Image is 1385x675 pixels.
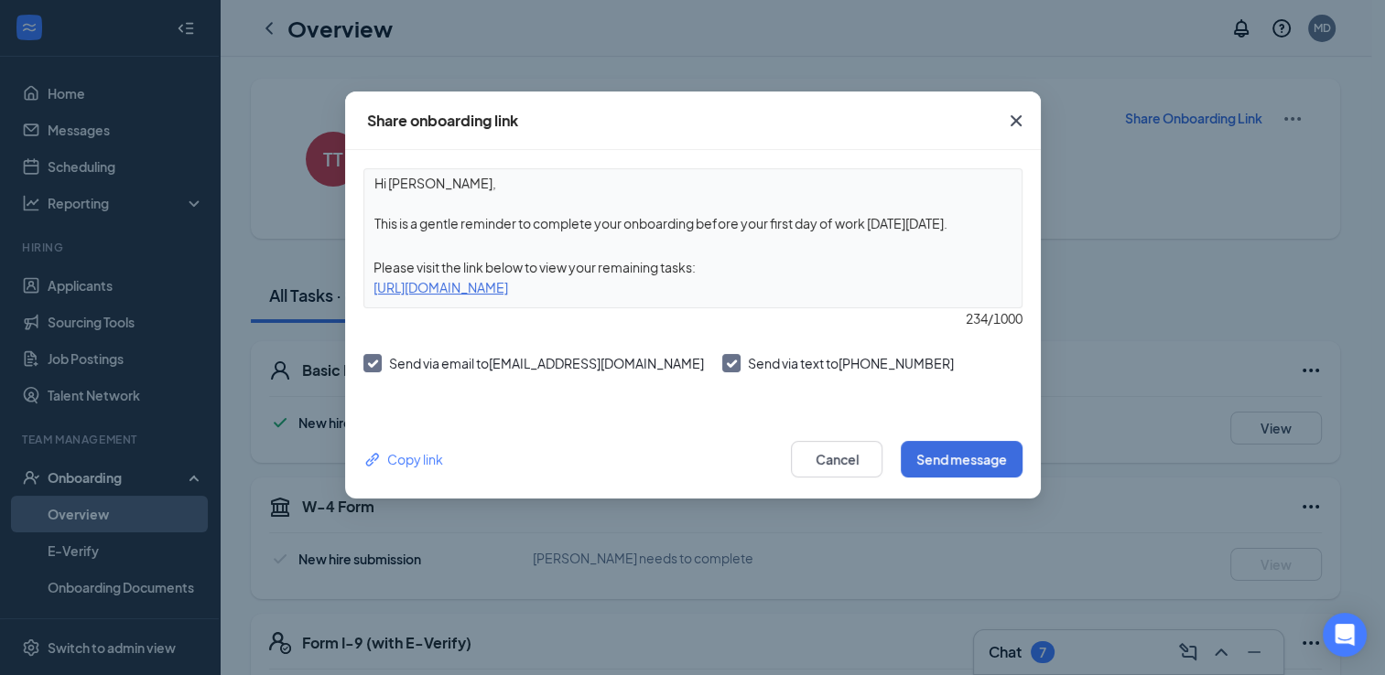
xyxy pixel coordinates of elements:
[363,308,1023,328] div: 234 / 1000
[364,257,1022,277] div: Please visit the link below to view your remaining tasks:
[389,355,704,371] span: Send via email to [EMAIL_ADDRESS][DOMAIN_NAME]
[363,449,443,469] div: Copy link
[364,277,1022,297] div: [URL][DOMAIN_NAME]
[748,355,954,371] span: Send via text to [PHONE_NUMBER]
[1005,110,1027,132] svg: Cross
[363,449,443,469] button: Link Copy link
[367,111,518,131] div: Share onboarding link
[723,356,739,371] svg: Checkmark
[791,441,882,477] button: Cancel
[364,356,380,371] svg: Checkmark
[363,450,383,469] svg: Link
[1323,613,1367,657] div: Open Intercom Messenger
[991,91,1041,150] button: Close
[901,441,1023,477] button: Send message
[364,169,1022,237] textarea: Hi [PERSON_NAME], This is a gentle reminder to complete your onboarding before your first day of ...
